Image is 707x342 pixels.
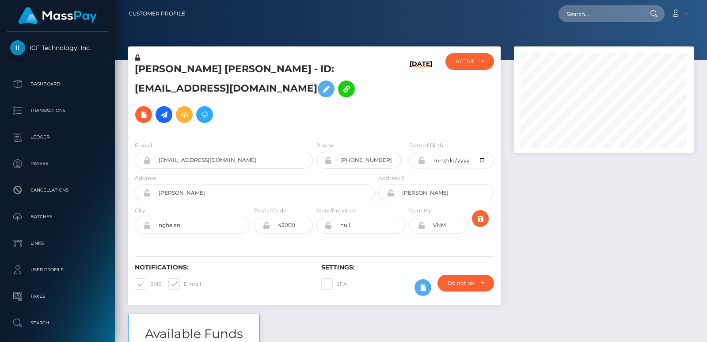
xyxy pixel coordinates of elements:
label: State/Province [316,207,356,215]
label: SMS [135,278,161,290]
div: Do not require [448,280,474,287]
p: Batches [10,210,105,223]
label: Address [135,174,156,182]
h6: Notifications: [135,264,308,271]
a: Batches [7,206,108,228]
div: ACTIVE [456,58,474,65]
a: Transactions [7,100,108,122]
label: City [135,207,145,215]
img: MassPay Logo [18,7,97,24]
p: Payees [10,157,105,170]
label: Country [409,207,431,215]
p: Dashboard [10,77,105,91]
h6: [DATE] [410,60,432,131]
h5: [PERSON_NAME] [PERSON_NAME] - ID: [EMAIL_ADDRESS][DOMAIN_NAME] [135,62,370,127]
label: E-mail [135,142,152,150]
p: Cancellations [10,184,105,197]
a: Search [7,312,108,334]
a: Customer Profile [129,4,185,23]
p: Ledger [10,131,105,144]
label: Postal Code [254,207,286,215]
a: User Profile [7,259,108,281]
label: 2FA [321,278,347,290]
a: Payees [7,153,108,175]
input: Search... [559,5,642,22]
button: ACTIVE [445,53,494,70]
p: Search [10,316,105,330]
a: Dashboard [7,73,108,95]
a: Links [7,232,108,254]
h6: Settings: [321,264,494,271]
span: ICF Technology, Inc. [7,44,108,52]
a: Taxes [7,285,108,307]
label: Phone [316,142,334,150]
label: Date of Birth [409,142,443,150]
p: Taxes [10,290,105,303]
img: ICF Technology, Inc. [10,40,25,55]
a: Ledger [7,126,108,148]
a: Cancellations [7,179,108,201]
label: E-mail [168,278,201,290]
a: Initiate Payout [156,106,172,123]
p: Transactions [10,104,105,117]
label: Address 2 [378,174,404,182]
button: Do not require [437,275,494,292]
p: Links [10,237,105,250]
p: User Profile [10,263,105,277]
